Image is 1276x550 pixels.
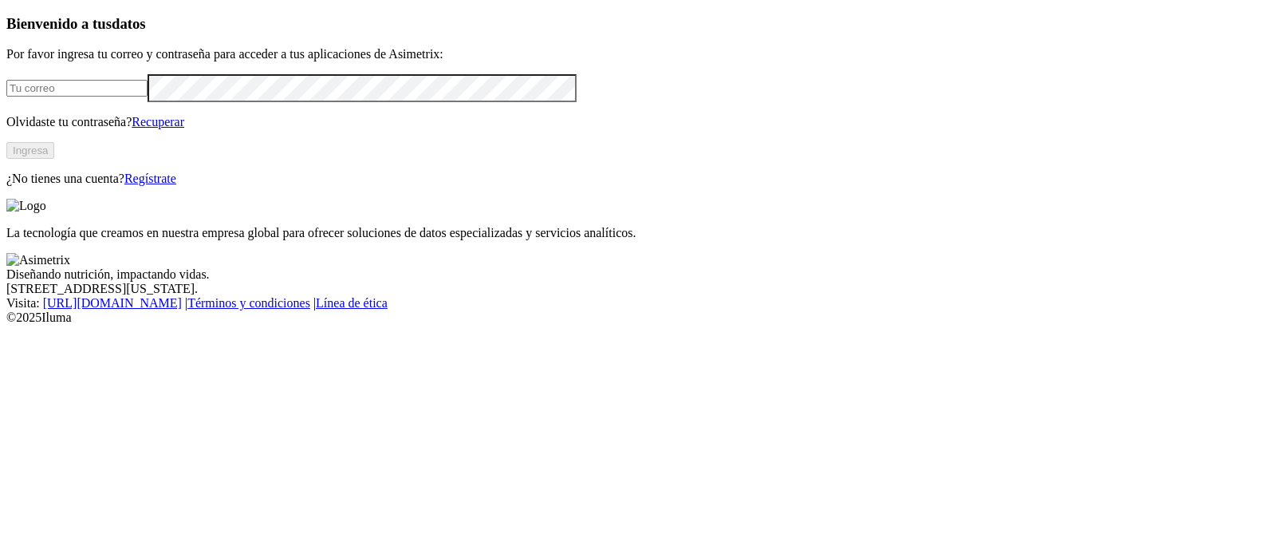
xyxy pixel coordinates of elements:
a: Recuperar [132,115,184,129]
div: Visita : | | [6,296,1270,311]
p: Por favor ingresa tu correo y contraseña para acceder a tus aplicaciones de Asimetrix: [6,47,1270,61]
img: Asimetrix [6,253,70,267]
p: ¿No tienes una cuenta? [6,172,1270,186]
button: Ingresa [6,142,54,159]
a: Términos y condiciones [187,296,310,310]
div: Diseñando nutrición, impactando vidas. [6,267,1270,282]
a: Regístrate [124,172,176,185]
a: Línea de ética [316,296,388,310]
span: datos [112,15,146,32]
div: © 2025 Iluma [6,311,1270,325]
img: Logo [6,199,46,213]
input: Tu correo [6,80,148,97]
p: Olvidaste tu contraseña? [6,115,1270,129]
div: [STREET_ADDRESS][US_STATE]. [6,282,1270,296]
h3: Bienvenido a tus [6,15,1270,33]
p: La tecnología que creamos en nuestra empresa global para ofrecer soluciones de datos especializad... [6,226,1270,240]
a: [URL][DOMAIN_NAME] [43,296,182,310]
